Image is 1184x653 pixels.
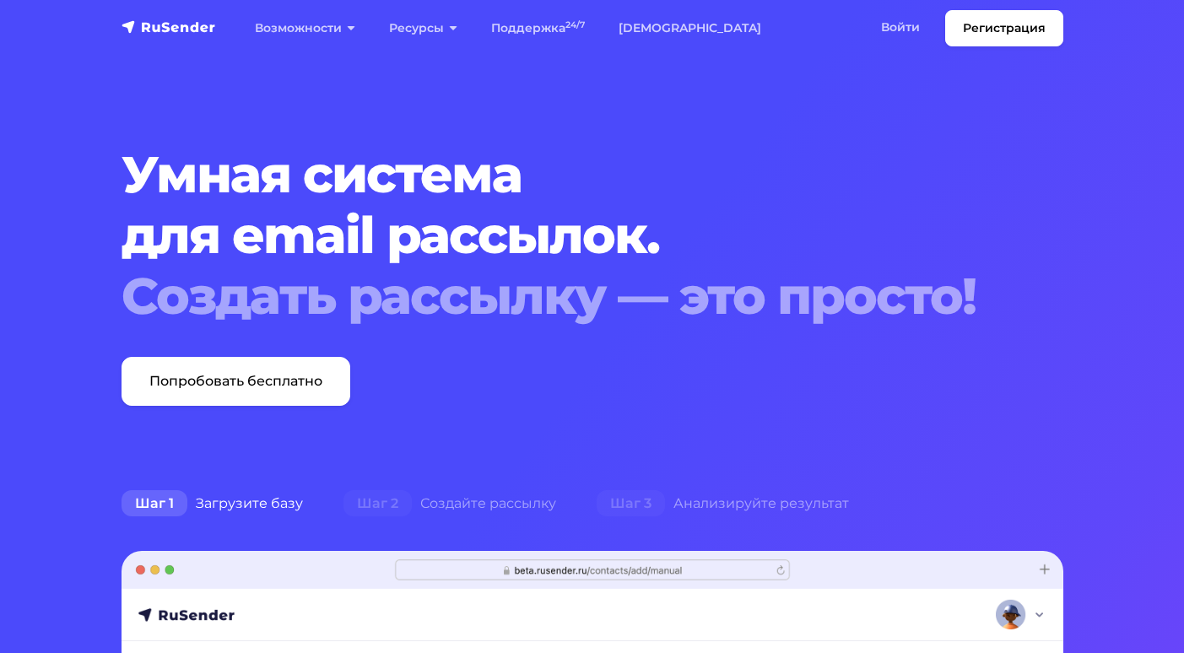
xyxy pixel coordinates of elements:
[323,487,576,521] div: Создайте рассылку
[597,490,665,517] span: Шаг 3
[576,487,869,521] div: Анализируйте результат
[343,490,412,517] span: Шаг 2
[372,11,474,46] a: Ресурсы
[945,10,1063,46] a: Регистрация
[602,11,778,46] a: [DEMOGRAPHIC_DATA]
[122,490,187,517] span: Шаг 1
[864,10,937,45] a: Войти
[122,266,983,326] div: Создать рассылку — это просто!
[122,19,216,35] img: RuSender
[101,487,323,521] div: Загрузите базу
[565,19,585,30] sup: 24/7
[122,144,983,326] h1: Умная система для email рассылок.
[122,357,350,406] a: Попробовать бесплатно
[474,11,602,46] a: Поддержка24/7
[238,11,372,46] a: Возможности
